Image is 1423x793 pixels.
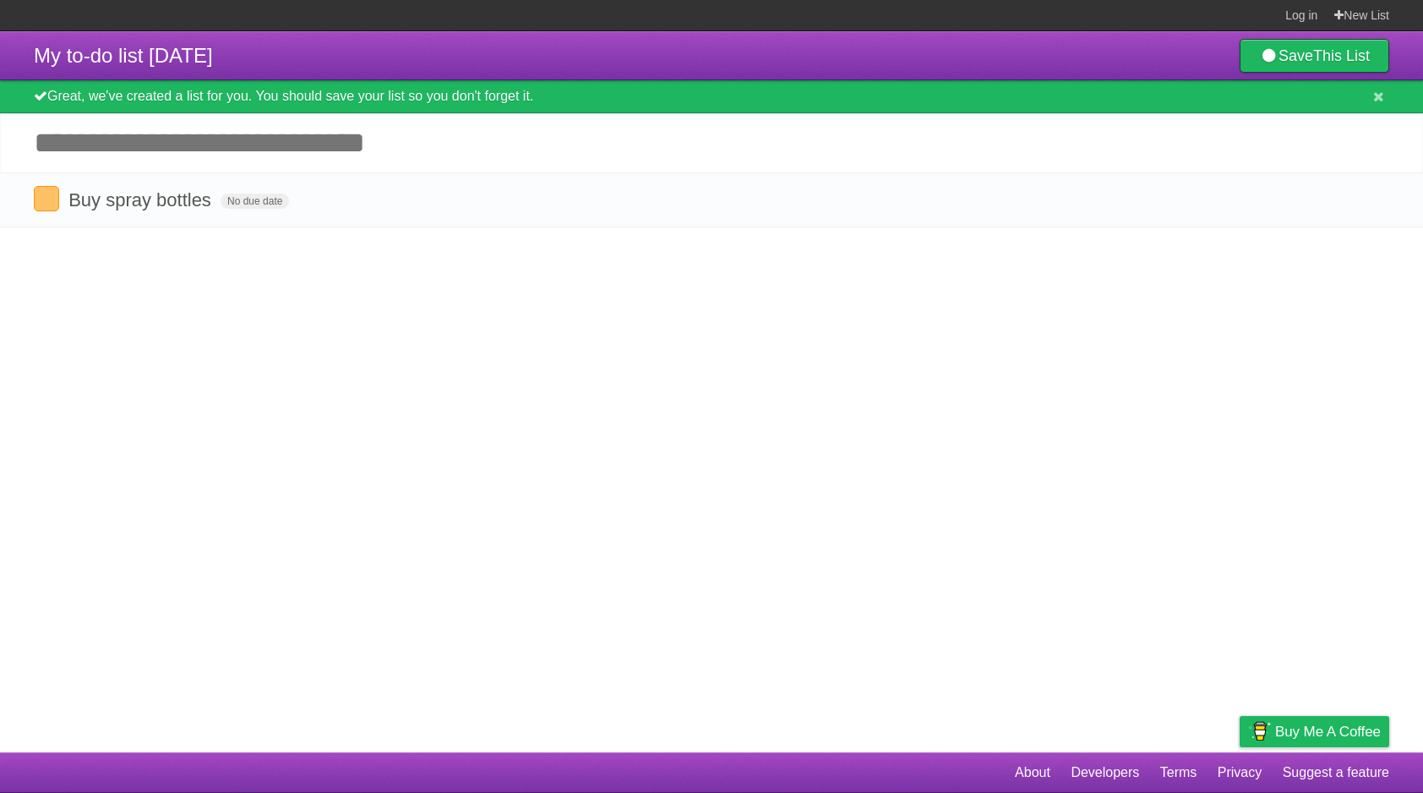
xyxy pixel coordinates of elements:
a: Privacy [1218,757,1262,789]
span: Buy me a coffee [1275,717,1381,747]
a: Developers [1071,757,1139,789]
span: Buy spray bottles [68,189,215,211]
span: No due date [221,194,289,209]
img: Buy me a coffee [1248,717,1271,746]
a: Buy me a coffee [1240,716,1389,747]
label: Done [34,186,59,211]
a: About [1015,757,1050,789]
a: Suggest a feature [1283,757,1389,789]
span: My to-do list [DATE] [34,44,213,67]
b: This List [1313,47,1370,64]
a: Terms [1160,757,1197,789]
a: SaveThis List [1240,39,1389,73]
